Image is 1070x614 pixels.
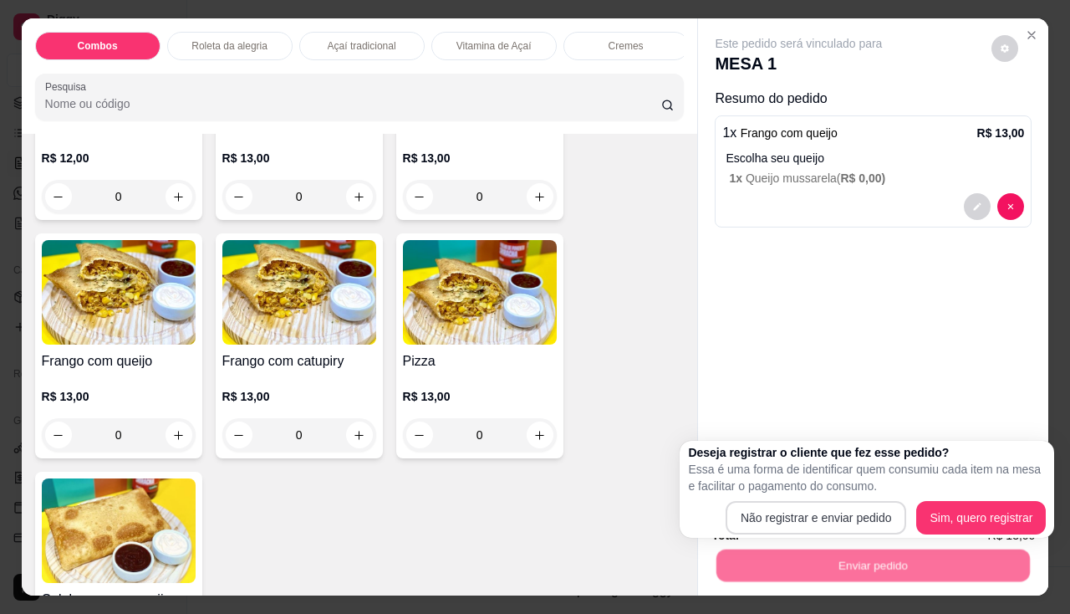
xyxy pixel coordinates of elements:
p: Açaí tradicional [328,39,396,53]
button: Não registrar e enviar pedido [726,501,907,535]
p: R$ 12,00 [42,150,196,166]
button: Sim, quero registrar [916,501,1046,535]
p: R$ 13,00 [403,388,557,405]
p: Resumo do pedido [715,89,1032,109]
img: product-image [42,240,196,345]
p: Combos [78,39,118,53]
p: Escolha seu queijo [726,150,1024,166]
p: R$ 13,00 [42,388,196,405]
h4: Frango com catupiry [222,351,376,371]
h4: Calabresa com queijo [42,590,196,610]
p: Queijo mussarela ( [729,170,1024,187]
span: R$ 0,00 ) [840,171,885,185]
p: R$ 13,00 [403,150,557,166]
span: Frango com queijo [741,126,838,140]
img: product-image [403,240,557,345]
p: R$ 13,00 [222,388,376,405]
button: decrease-product-quantity [991,35,1018,62]
button: decrease-product-quantity [997,193,1024,220]
p: Cremes [609,39,644,53]
button: Close [1018,22,1045,49]
p: Essa é uma forma de identificar quem consumiu cada item na mesa e facilitar o pagamento do consumo. [688,461,1046,494]
p: R$ 13,00 [977,125,1025,141]
p: Vitamina de Açaí [456,39,532,53]
h4: Pizza [403,351,557,371]
h2: Deseja registrar o cliente que fez esse pedido? [688,444,1046,461]
img: product-image [222,240,376,345]
button: decrease-product-quantity [964,193,991,220]
button: Enviar pedido [716,550,1030,582]
img: product-image [42,478,196,583]
p: Roleta da alegria [191,39,267,53]
p: 1 x [722,123,837,143]
input: Pesquisa [45,95,661,112]
span: 1 x [729,171,745,185]
strong: Total [711,529,738,542]
p: MESA 1 [715,52,882,75]
p: Este pedido será vinculado para [715,35,882,52]
h4: Frango com queijo [42,351,196,371]
p: R$ 13,00 [222,150,376,166]
label: Pesquisa [45,79,92,94]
